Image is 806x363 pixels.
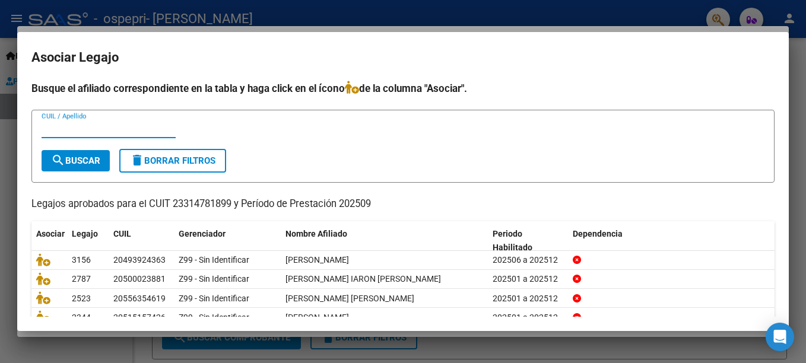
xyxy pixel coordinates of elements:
datatable-header-cell: Dependencia [568,221,775,260]
span: Z99 - Sin Identificar [179,294,249,303]
button: Borrar Filtros [119,149,226,173]
span: CUIL [113,229,131,238]
span: Buscar [51,155,100,166]
mat-icon: search [51,153,65,167]
span: Gerenciador [179,229,226,238]
div: 20556354619 [113,292,166,305]
div: Open Intercom Messenger [766,323,794,351]
span: Nombre Afiliado [285,229,347,238]
mat-icon: delete [130,153,144,167]
span: Borrar Filtros [130,155,215,166]
div: 202501 a 202512 [493,292,563,305]
span: Asociar [36,229,65,238]
button: Buscar [42,150,110,171]
span: Z99 - Sin Identificar [179,255,249,265]
span: Z99 - Sin Identificar [179,274,249,284]
datatable-header-cell: Nombre Afiliado [281,221,488,260]
datatable-header-cell: CUIL [109,221,174,260]
span: 2344 [72,313,91,322]
span: Dependencia [573,229,623,238]
span: PONCE BALTHAZAR [285,255,349,265]
div: 202506 a 202512 [493,253,563,267]
span: Periodo Habilitado [493,229,532,252]
div: 20515157426 [113,311,166,324]
span: 3156 [72,255,91,265]
h2: Asociar Legajo [31,46,775,69]
span: RIOS IARON EMMANUEL [285,274,441,284]
div: 20500023881 [113,272,166,286]
div: 20493924363 [113,253,166,267]
div: 202501 a 202512 [493,311,563,324]
datatable-header-cell: Periodo Habilitado [488,221,568,260]
div: 202501 a 202512 [493,272,563,286]
datatable-header-cell: Asociar [31,221,67,260]
datatable-header-cell: Legajo [67,221,109,260]
p: Legajos aprobados para el CUIT 23314781899 y Período de Prestación 202509 [31,197,775,212]
span: BEJARANO MATIAS GONZALO [285,313,349,322]
span: CALVIÑO QUATTROCHI GIAN VALENTINO [285,294,414,303]
span: Legajo [72,229,98,238]
h4: Busque el afiliado correspondiente en la tabla y haga click en el ícono de la columna "Asociar". [31,81,775,96]
span: 2787 [72,274,91,284]
span: Z99 - Sin Identificar [179,313,249,322]
datatable-header-cell: Gerenciador [174,221,281,260]
span: 2523 [72,294,91,303]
